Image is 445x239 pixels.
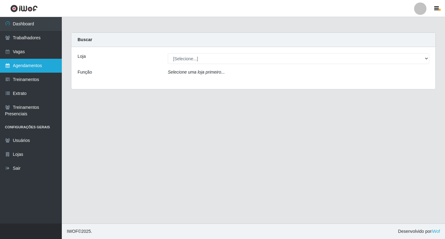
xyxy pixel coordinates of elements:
strong: Buscar [78,37,92,42]
a: iWof [431,229,440,234]
span: © 2025 . [67,228,92,235]
img: CoreUI Logo [10,5,38,12]
span: IWOF [67,229,78,234]
label: Função [78,69,92,75]
label: Loja [78,53,86,60]
span: Desenvolvido por [398,228,440,235]
i: Selecione uma loja primeiro... [168,70,225,75]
